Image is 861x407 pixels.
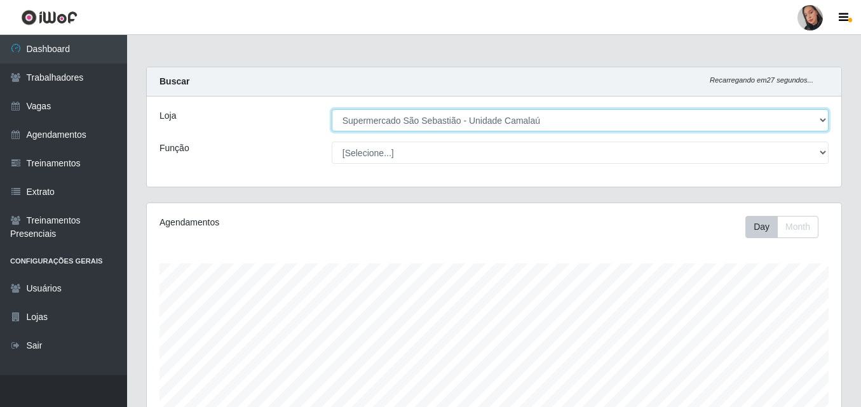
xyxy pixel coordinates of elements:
strong: Buscar [159,76,189,86]
i: Recarregando em 27 segundos... [710,76,813,84]
button: Day [745,216,778,238]
div: First group [745,216,818,238]
div: Agendamentos [159,216,427,229]
label: Função [159,142,189,155]
img: CoreUI Logo [21,10,78,25]
button: Month [777,216,818,238]
label: Loja [159,109,176,123]
div: Toolbar with button groups [745,216,829,238]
